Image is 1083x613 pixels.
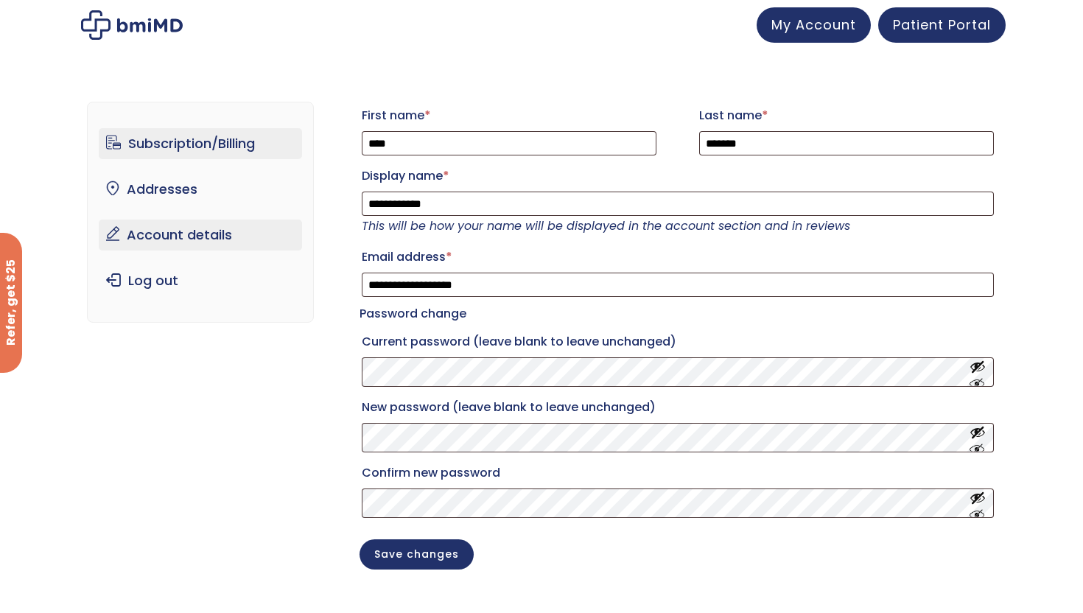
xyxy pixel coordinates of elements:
a: Addresses [99,174,303,205]
label: Last name [699,104,994,127]
label: Confirm new password [362,461,994,485]
label: Email address [362,245,994,269]
label: Display name [362,164,994,188]
button: Show password [970,359,986,386]
legend: Password change [360,304,466,324]
a: Log out [99,265,303,296]
label: First name [362,104,656,127]
a: Subscription/Billing [99,128,303,159]
a: Account details [99,220,303,251]
label: Current password (leave blank to leave unchanged) [362,330,994,354]
button: Show password [970,490,986,517]
nav: Account pages [87,102,315,323]
em: This will be how your name will be displayed in the account section and in reviews [362,217,850,234]
span: Patient Portal [893,15,991,34]
img: My account [81,10,183,40]
button: Show password [970,424,986,452]
a: Patient Portal [878,7,1006,43]
button: Save changes [360,539,474,570]
a: My Account [757,7,871,43]
label: New password (leave blank to leave unchanged) [362,396,994,419]
span: My Account [771,15,856,34]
